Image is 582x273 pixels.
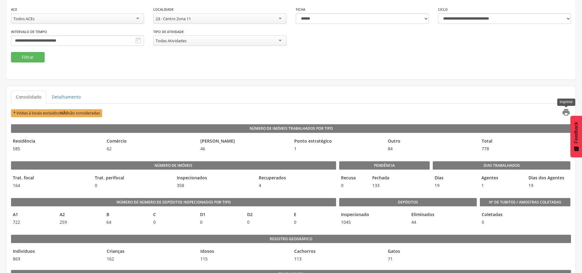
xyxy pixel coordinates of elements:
legend: Eliminados [410,211,477,219]
legend: Total [480,138,571,145]
legend: [PERSON_NAME] [198,138,289,145]
legend: Fechada [370,175,399,182]
span: 0 [480,219,485,225]
span: 64 [105,219,148,225]
legend: Número de Número de Depósitos Inspecionados por Tipo [11,198,336,207]
span: 869 [11,256,102,262]
legend: A1 [11,211,55,219]
legend: E [292,211,336,219]
legend: Ponto estratégico [292,138,383,145]
legend: Inspecionado [339,211,406,219]
legend: B [105,211,148,219]
span: Feedback [573,122,579,143]
legend: D2 [245,211,289,219]
span: 778 [480,146,571,152]
legend: A2 [58,211,102,219]
legend: Inspecionados [175,175,254,182]
legend: Depósitos [339,198,477,207]
legend: Recuperados [257,175,336,182]
label: Ficha [296,7,305,12]
a: Consolidado [11,91,46,103]
legend: Trat. perifocal [93,175,172,182]
span: 133 [370,182,399,189]
legend: Recusa [339,175,367,182]
span: 162 [105,256,196,262]
legend: D1 [198,211,242,219]
label: Tipo de Atividade [153,29,184,34]
label: Localidade [153,7,174,12]
div: 23 - Centro Zona 11 [156,16,191,21]
span: 358 [175,182,254,189]
span: 0 [245,219,289,225]
span: 4 [257,182,336,189]
span: 164 [11,182,90,189]
span: 722 [11,219,55,225]
span: 44 [410,219,477,225]
span: 84 [386,146,477,152]
span: 0 [93,182,172,189]
div: Todas Atividades [156,38,187,43]
legend: Crianças [105,248,196,255]
div: Imprimir [557,99,575,106]
legend: Indivíduos [11,248,102,255]
label: Intervalo de Tempo [11,29,47,34]
legend: Cachorros [292,248,383,255]
legend: Residência [11,138,102,145]
legend: Número de imóveis [11,161,336,170]
span: 585 [11,146,102,152]
legend: C [151,211,195,219]
span: 1045 [339,219,406,225]
legend: Outro [386,138,477,145]
legend: Pendência [339,161,430,170]
span: 71 [386,256,477,262]
legend: Dias dos Agentes [527,175,570,182]
span: 115 [198,256,289,262]
i:  [562,108,570,117]
legend: Número de Imóveis Trabalhados por Tipo [11,124,571,133]
button: Feedback - Mostrar pesquisa [570,116,582,157]
span: 1 [480,182,523,189]
legend: Dias Trabalhados [433,161,570,170]
span: 1 [292,146,383,152]
legend: Gatos [386,248,477,255]
legend: Dias [433,175,476,182]
span: * Visitas à locais excluídos são consideradas [11,109,102,117]
span: 19 [433,182,476,189]
button: Filtrar [11,52,45,62]
legend: Idosos [198,248,289,255]
span: 113 [292,256,383,262]
span: 19 [527,182,570,189]
legend: Trat. focal [11,175,90,182]
span: 0 [292,219,336,225]
legend: Nº de Tubitos / Amostras coletadas [480,198,571,207]
b: NÃO [60,110,69,116]
span: 0 [151,219,195,225]
span: 62 [105,146,196,152]
span: 259 [58,219,102,225]
legend: Comércio [105,138,196,145]
div: Todos ACEs [13,16,35,21]
label: Ciclo [438,7,448,12]
span: 0 [198,219,242,225]
i:  [135,37,142,44]
legend: Agentes [480,175,523,182]
legend: Registro geográfico [11,235,571,243]
span: 46 [198,146,289,152]
label: ACE [11,7,17,12]
a: Imprimir [558,108,570,118]
span: 0 [339,182,367,189]
legend: Coletadas [480,211,485,219]
a: Detalhamento [47,91,86,103]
